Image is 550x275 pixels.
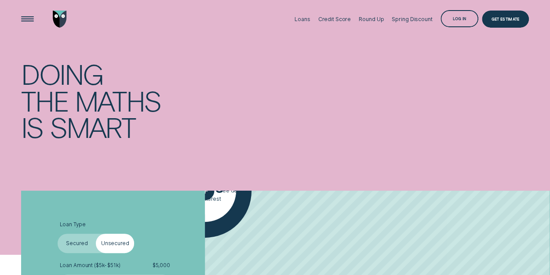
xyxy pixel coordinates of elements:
[53,11,67,28] img: Wisr
[219,188,247,194] span: See details
[196,181,248,200] button: See details
[21,60,186,140] h4: Doing the maths is smart
[441,10,479,27] button: Log in
[60,221,85,228] span: Loan Type
[359,16,384,22] div: Round Up
[153,262,170,268] span: $ 5,000
[318,16,351,22] div: Credit Score
[19,11,36,28] button: Open Menu
[482,11,529,28] a: Get Estimate
[392,16,432,22] div: Spring Discount
[96,234,134,253] label: Unsecured
[60,262,120,268] span: Loan Amount ( $5k - $51k )
[58,234,96,253] label: Secured
[295,16,310,22] div: Loans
